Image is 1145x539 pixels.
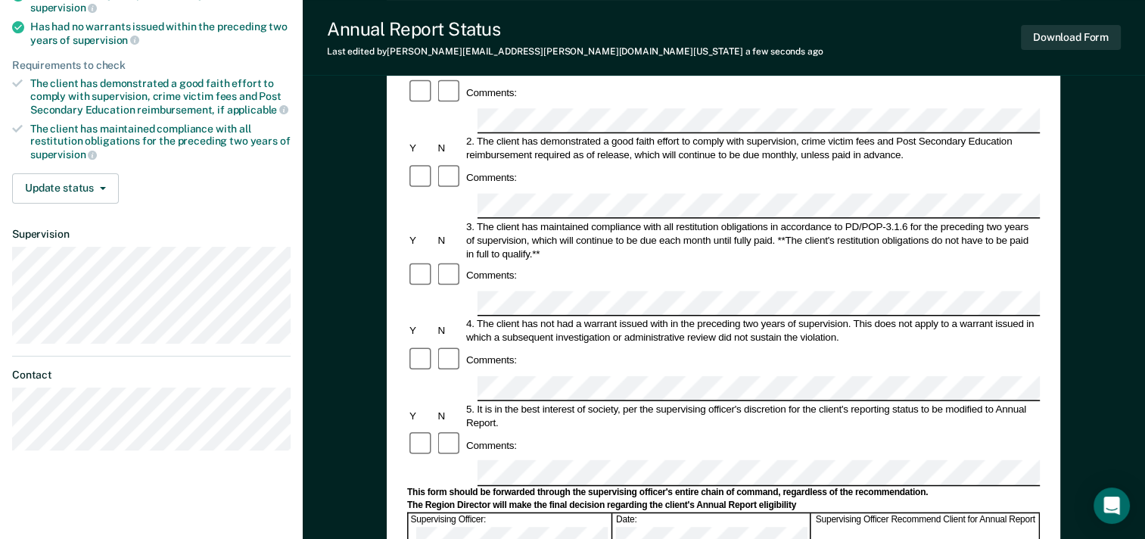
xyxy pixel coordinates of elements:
[464,135,1040,162] div: 2. The client has demonstrated a good faith effort to comply with supervision, crime victim fees ...
[464,402,1040,429] div: 5. It is in the best interest of society, per the supervising officer's discretion for the client...
[407,233,435,247] div: Y
[12,228,291,241] dt: Supervision
[407,487,1040,499] div: This form should be forwarded through the supervising officer's entire chain of command, regardle...
[73,34,139,46] span: supervision
[30,20,291,46] div: Has had no warrants issued within the preceding two years of
[464,220,1040,260] div: 3. The client has maintained compliance with all restitution obligations in accordance to PD/POP-...
[327,46,823,57] div: Last edited by [PERSON_NAME][EMAIL_ADDRESS][PERSON_NAME][DOMAIN_NAME][US_STATE]
[1021,25,1121,50] button: Download Form
[12,369,291,382] dt: Contact
[745,46,823,57] span: a few seconds ago
[30,148,97,160] span: supervision
[12,173,119,204] button: Update status
[464,269,519,282] div: Comments:
[464,354,519,367] div: Comments:
[1094,488,1130,524] div: Open Intercom Messenger
[407,142,435,155] div: Y
[407,500,1040,512] div: The Region Director will make the final decision regarding the client's Annual Report eligibility
[436,325,464,338] div: N
[12,59,291,72] div: Requirements to check
[436,409,464,422] div: N
[436,142,464,155] div: N
[464,86,519,100] div: Comments:
[227,104,288,116] span: applicable
[30,2,97,14] span: supervision
[436,233,464,247] div: N
[30,123,291,161] div: The client has maintained compliance with all restitution obligations for the preceding two years of
[407,325,435,338] div: Y
[464,438,519,452] div: Comments:
[327,18,823,40] div: Annual Report Status
[407,409,435,422] div: Y
[30,77,291,116] div: The client has demonstrated a good faith effort to comply with supervision, crime victim fees and...
[464,318,1040,345] div: 4. The client has not had a warrant issued with in the preceding two years of supervision. This d...
[464,170,519,184] div: Comments:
